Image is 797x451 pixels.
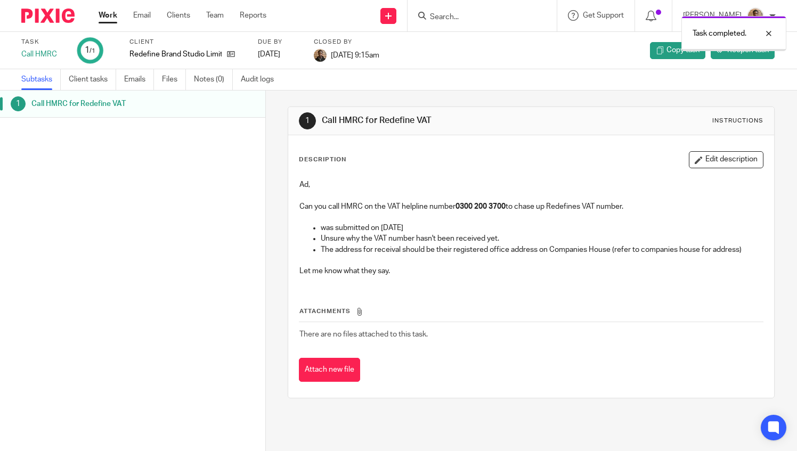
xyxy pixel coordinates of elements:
p: Let me know what they say. [299,266,763,276]
p: Redefine Brand Studio Limited [129,49,222,60]
img: Pixie [21,9,75,23]
label: Due by [258,38,300,46]
div: 1 [299,112,316,129]
a: Files [162,69,186,90]
a: Clients [167,10,190,21]
a: Work [99,10,117,21]
div: [DATE] [258,49,300,60]
strong: 0300 200 3700 [456,203,506,210]
span: There are no files attached to this task. [299,331,428,338]
img: WhatsApp%20Image%202025-04-23%20.jpg [747,7,764,24]
a: Notes (0) [194,69,233,90]
label: Closed by [314,38,379,46]
a: Subtasks [21,69,61,90]
p: The address for receival should be their registered office address on Companies House (refer to c... [321,244,763,255]
button: Attach new file [299,358,360,382]
div: Call HMRC [21,49,64,60]
div: Instructions [712,117,763,125]
label: Client [129,38,245,46]
label: Task [21,38,64,46]
div: 1 [85,44,95,56]
div: 1 [11,96,26,111]
a: Email [133,10,151,21]
span: Attachments [299,308,351,314]
p: was submitted on [DATE] [321,223,763,233]
button: Edit description [689,151,763,168]
p: Unsure why the VAT number hasn't been received yet. [321,233,763,244]
h1: Call HMRC for Redefine VAT [31,96,180,112]
p: Ad, [299,179,763,190]
img: WhatsApp%20Image%202025-04-23%20.jpg [314,49,327,62]
a: Team [206,10,224,21]
p: Task completed. [693,28,746,39]
small: /1 [90,48,95,54]
a: Audit logs [241,69,282,90]
span: [DATE] 9:15am [331,51,379,59]
p: Description [299,155,346,164]
a: Emails [124,69,154,90]
h1: Call HMRC for Redefine VAT [322,115,554,126]
a: Client tasks [69,69,116,90]
a: Reports [240,10,266,21]
p: Can you call HMRC on the VAT helpline number to chase up Redefines VAT number. [299,201,763,212]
